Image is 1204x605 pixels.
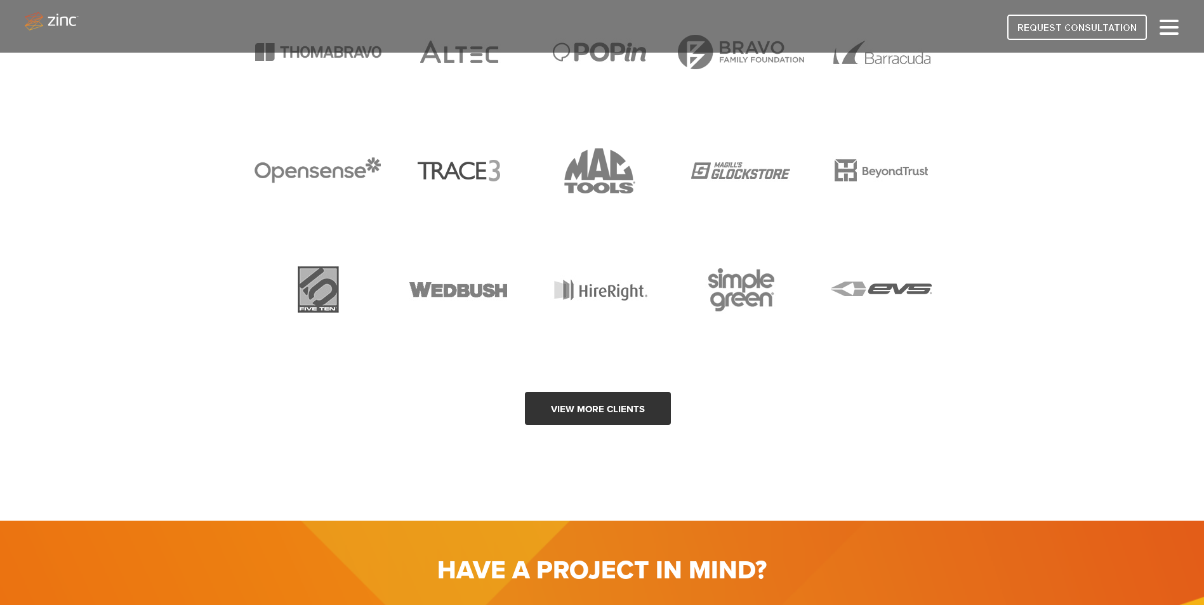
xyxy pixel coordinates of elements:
[832,152,931,190] img: BeyondTrust
[1141,542,1189,590] iframe: Drift Widget Chat Controller
[550,270,649,309] img: Hireright
[525,392,671,425] a: View more clients
[691,152,790,190] img: Glockstore
[254,146,382,196] img: Opensense
[297,265,340,313] img: Fiveten
[705,258,777,321] img: simplegreen
[550,148,649,193] img: MacTools
[418,160,500,181] img: Trace3
[1007,15,1147,40] img: REQUEST CONSULTATION
[831,275,932,303] img: EVS
[409,270,508,309] img: Wedbush
[212,557,993,584] h1: Have a Project in Mind?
